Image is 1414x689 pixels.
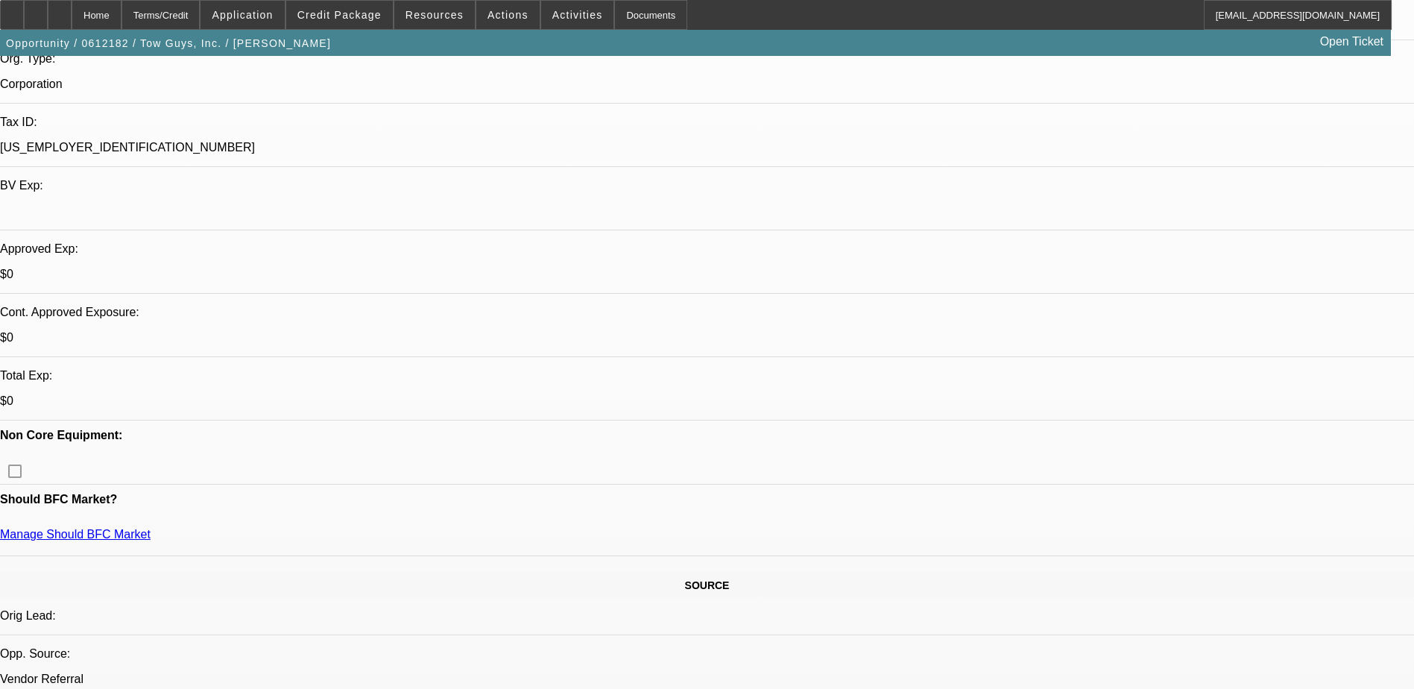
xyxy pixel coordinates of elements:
[201,1,284,29] button: Application
[394,1,475,29] button: Resources
[297,9,382,21] span: Credit Package
[487,9,528,21] span: Actions
[1314,29,1389,54] a: Open Ticket
[541,1,614,29] button: Activities
[6,37,331,49] span: Opportunity / 0612182 / Tow Guys, Inc. / [PERSON_NAME]
[286,1,393,29] button: Credit Package
[476,1,540,29] button: Actions
[212,9,273,21] span: Application
[685,579,730,591] span: SOURCE
[405,9,464,21] span: Resources
[552,9,603,21] span: Activities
